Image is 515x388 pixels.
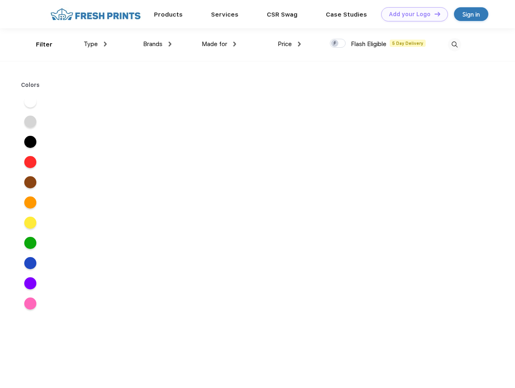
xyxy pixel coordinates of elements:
span: 5 Day Delivery [390,40,426,47]
img: dropdown.png [104,42,107,46]
div: Colors [15,81,46,89]
div: Add your Logo [389,11,431,18]
a: Products [154,11,183,18]
span: Brands [143,40,163,48]
div: Filter [36,40,53,49]
span: Price [278,40,292,48]
span: Flash Eligible [351,40,386,48]
img: dropdown.png [169,42,171,46]
img: dropdown.png [233,42,236,46]
span: Type [84,40,98,48]
img: DT [435,12,440,16]
img: fo%20logo%202.webp [48,7,143,21]
span: Made for [202,40,227,48]
a: Sign in [454,7,488,21]
img: dropdown.png [298,42,301,46]
img: desktop_search.svg [448,38,461,51]
div: Sign in [462,10,480,19]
